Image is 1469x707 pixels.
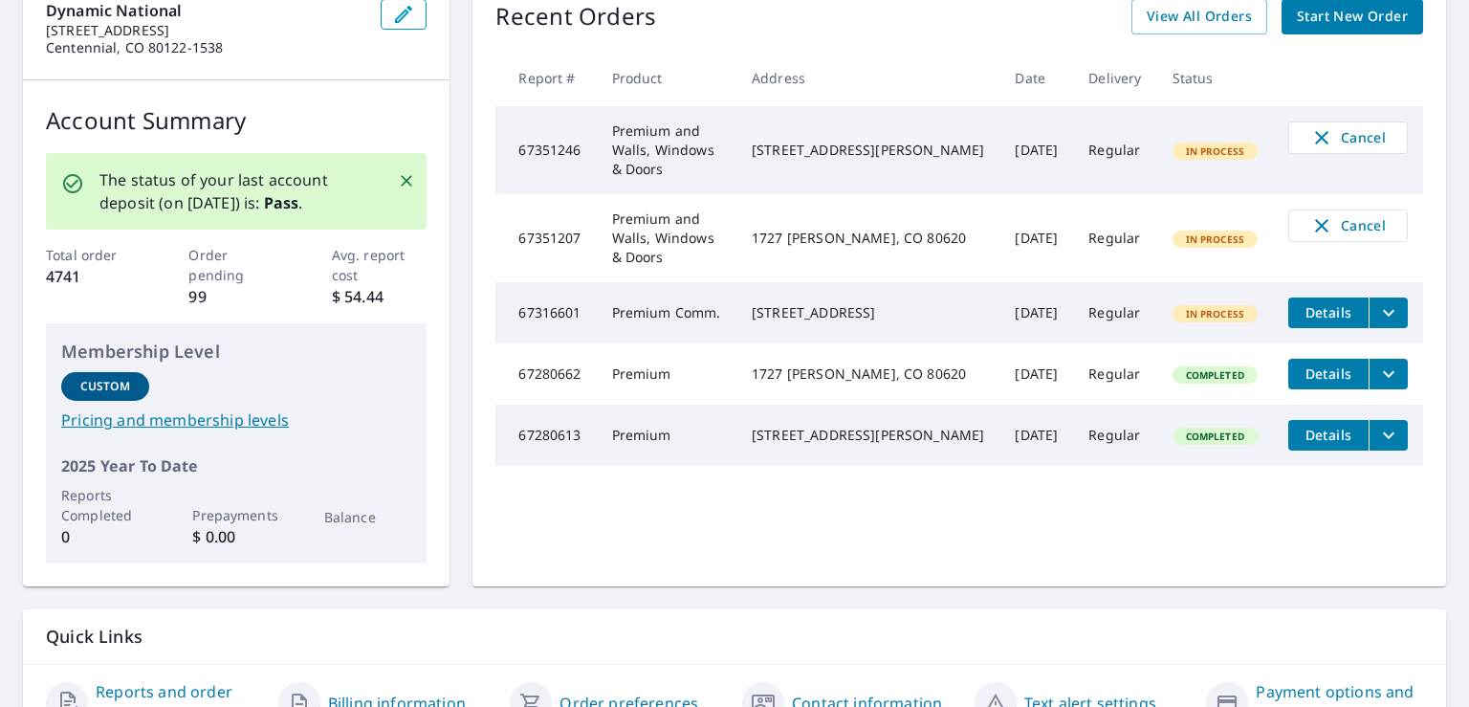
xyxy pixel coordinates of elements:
[999,282,1073,343] td: [DATE]
[1288,122,1408,154] button: Cancel
[394,168,419,193] button: Close
[1300,365,1357,383] span: Details
[999,50,1073,106] th: Date
[1174,430,1256,443] span: Completed
[597,194,736,282] td: Premium and Walls, Windows & Doors
[495,50,596,106] th: Report #
[1073,106,1156,194] td: Regular
[752,141,984,160] div: [STREET_ADDRESS][PERSON_NAME]
[1073,405,1156,466] td: Regular
[999,106,1073,194] td: [DATE]
[332,285,428,308] p: $ 54.44
[1300,303,1357,321] span: Details
[597,282,736,343] td: Premium Comm.
[192,505,280,525] p: Prepayments
[495,106,596,194] td: 67351246
[264,192,299,213] b: Pass
[752,303,984,322] div: [STREET_ADDRESS]
[46,39,365,56] p: Centennial, CO 80122-1538
[1288,359,1369,389] button: detailsBtn-67280662
[80,378,130,395] p: Custom
[332,245,428,285] p: Avg. report cost
[188,245,284,285] p: Order pending
[1073,282,1156,343] td: Regular
[1073,343,1156,405] td: Regular
[1174,144,1257,158] span: In Process
[1288,210,1408,242] button: Cancel
[1369,359,1408,389] button: filesDropdownBtn-67280662
[1073,50,1156,106] th: Delivery
[1288,420,1369,451] button: detailsBtn-67280613
[1369,420,1408,451] button: filesDropdownBtn-67280613
[61,485,149,525] p: Reports Completed
[1174,368,1256,382] span: Completed
[46,245,142,265] p: Total order
[597,405,736,466] td: Premium
[736,50,999,106] th: Address
[324,507,412,527] p: Balance
[46,265,142,288] p: 4741
[495,343,596,405] td: 67280662
[597,50,736,106] th: Product
[61,339,411,365] p: Membership Level
[999,194,1073,282] td: [DATE]
[46,625,1423,649] p: Quick Links
[1308,214,1388,237] span: Cancel
[1157,50,1274,106] th: Status
[752,365,984,384] div: 1727 [PERSON_NAME], CO 80620
[495,282,596,343] td: 67316601
[1174,307,1257,320] span: In Process
[752,229,984,248] div: 1727 [PERSON_NAME], CO 80620
[46,22,365,39] p: [STREET_ADDRESS]
[1073,194,1156,282] td: Regular
[1308,126,1388,149] span: Cancel
[46,103,427,138] p: Account Summary
[61,525,149,548] p: 0
[1300,426,1357,444] span: Details
[999,405,1073,466] td: [DATE]
[1174,232,1257,246] span: In Process
[61,454,411,477] p: 2025 Year To Date
[99,168,375,214] p: The status of your last account deposit (on [DATE]) is: .
[495,405,596,466] td: 67280613
[999,343,1073,405] td: [DATE]
[1369,298,1408,328] button: filesDropdownBtn-67316601
[192,525,280,548] p: $ 0.00
[1288,298,1369,328] button: detailsBtn-67316601
[61,409,411,431] a: Pricing and membership levels
[495,194,596,282] td: 67351207
[1147,5,1252,29] span: View All Orders
[188,285,284,308] p: 99
[597,106,736,194] td: Premium and Walls, Windows & Doors
[1297,5,1408,29] span: Start New Order
[752,426,984,445] div: [STREET_ADDRESS][PERSON_NAME]
[597,343,736,405] td: Premium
